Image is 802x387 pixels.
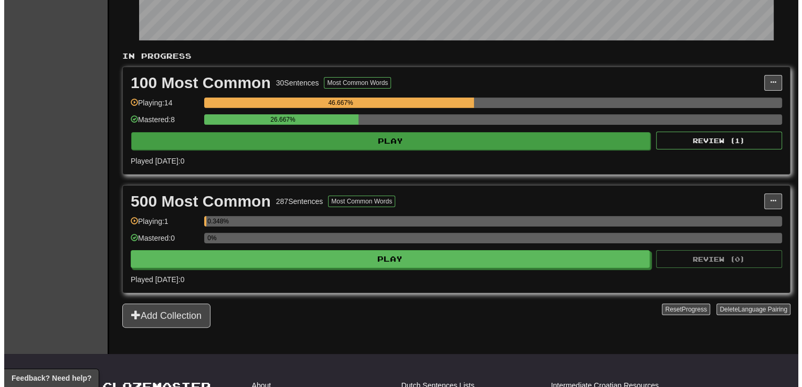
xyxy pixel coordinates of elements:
[678,306,703,313] span: Progress
[712,304,786,315] button: DeleteLanguage Pairing
[203,114,354,125] div: 26.667%
[126,114,195,132] div: Mastered: 8
[203,98,470,108] div: 46.667%
[652,250,778,268] button: Review (0)
[118,304,206,328] button: Add Collection
[7,373,87,383] span: Open feedback widget
[126,275,180,284] span: Played [DATE]: 0
[734,306,783,313] span: Language Pairing
[126,193,267,209] div: 500 Most Common
[118,51,786,61] p: In Progress
[320,77,387,89] button: Most Common Words
[272,78,315,88] div: 30 Sentences
[658,304,705,315] button: ResetProgress
[126,233,195,250] div: Mastered: 0
[126,157,180,165] span: Played [DATE]: 0
[126,216,195,233] div: Playing: 1
[126,250,646,268] button: Play
[324,196,391,207] button: Most Common Words
[652,132,778,149] button: Review (1)
[127,132,646,150] button: Play
[126,75,267,91] div: 100 Most Common
[126,98,195,115] div: Playing: 14
[272,196,319,207] div: 287 Sentences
